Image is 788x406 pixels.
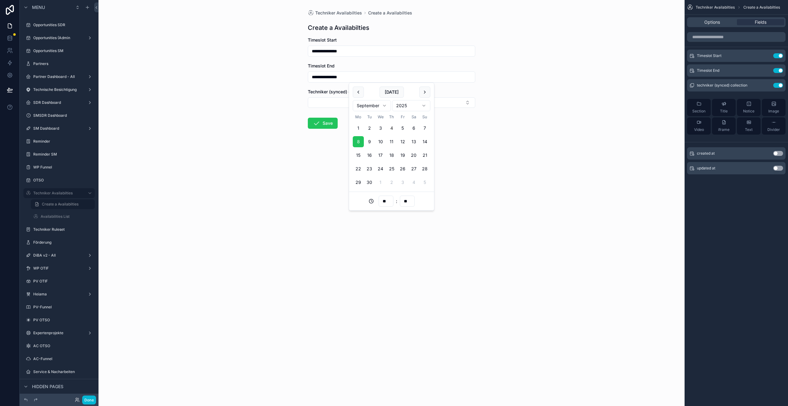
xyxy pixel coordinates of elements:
[353,150,364,161] button: Monday, 15 September 2025
[33,191,82,196] label: Techniker Availabilties
[33,165,94,170] label: WP Funnel
[419,163,430,174] button: Sunday, 28 September 2025
[368,10,412,16] span: Create a Availabilties
[419,114,430,120] th: Sunday
[23,302,95,312] a: PV-Funnel
[364,163,375,174] button: Tuesday, 23 September 2025
[33,126,85,131] label: SM Dashboard
[33,178,94,183] label: OTSO
[33,240,94,245] label: Förderung
[397,163,408,174] button: Friday, 26 September 2025
[718,127,730,132] span: iframe
[23,328,95,338] a: Expertenprojekte
[408,177,419,188] button: Saturday, 4 October 2025
[23,20,95,30] a: Opportunities SDR
[364,136,375,147] button: Tuesday, 9 September 2025
[375,136,386,147] button: Wednesday, 10 September 2025
[33,113,94,118] label: SMSDR Dashboard
[33,292,85,297] label: Heiama
[767,127,780,132] span: Divider
[23,238,95,247] a: Förderung
[353,196,430,207] div: :
[33,331,85,335] label: Expertenprojekte
[397,150,408,161] button: Friday, 19 September 2025
[308,89,368,94] span: Techniker (synced) collection
[704,19,720,25] span: Options
[308,23,369,32] h1: Create a Availabilties
[31,199,95,209] a: Create a Availabilties
[696,5,735,10] span: Techniker Availabilties
[755,19,766,25] span: Fields
[745,127,753,132] span: Text
[397,123,408,134] button: Friday, 5 September 2025
[23,289,95,299] a: Heiama
[33,266,85,271] label: WP OTIF
[408,136,419,147] button: Saturday, 13 September 2025
[386,177,397,188] button: Thursday, 2 October 2025
[23,59,95,69] a: Partners
[353,123,364,134] button: Monday, 1 September 2025
[308,97,475,108] button: Select Button
[23,136,95,146] a: Reminder
[386,123,397,134] button: Today, Thursday, 4 September 2025
[23,149,95,159] a: Reminder SM
[308,118,338,129] button: Save
[397,177,408,188] button: Friday, 3 October 2025
[419,123,430,134] button: Sunday, 7 September 2025
[33,343,94,348] label: AC OTSO
[315,10,362,16] span: Techniker Availabilties
[419,136,430,147] button: Sunday, 14 September 2025
[375,163,386,174] button: Wednesday, 24 September 2025
[23,162,95,172] a: WP Funnel
[23,263,95,273] a: WP OTIF
[408,163,419,174] button: Saturday, 27 September 2025
[23,341,95,351] a: AC OTSO
[364,123,375,134] button: Tuesday, 2 September 2025
[23,367,95,377] a: Service & Nacharbeiten
[23,72,95,82] a: Partner Dashboard - All
[31,212,95,221] a: Availabilities List
[23,33,95,43] a: Opportunities (Admin
[687,117,711,135] button: Video
[33,35,85,40] label: Opportunities (Admin
[697,151,715,156] span: created at
[33,139,94,144] label: Reminder
[375,177,386,188] button: Wednesday, 1 October 2025
[720,109,728,114] span: Title
[308,37,337,43] span: Timeslot Start
[375,114,386,120] th: Wednesday
[33,100,85,105] label: SDR Dashboard
[762,117,786,135] button: Divider
[33,356,94,361] label: AC-Funnel
[364,114,375,120] th: Tuesday
[33,227,94,232] label: Techniker Ruleset
[743,109,754,114] span: Notice
[33,61,94,66] label: Partners
[353,136,364,147] button: Monday, 8 September 2025, selected
[408,150,419,161] button: Saturday, 20 September 2025
[33,152,94,157] label: Reminder SM
[375,150,386,161] button: Wednesday, 17 September 2025
[23,250,95,260] a: DiBA v2 - All
[23,188,95,198] a: Techniker Availabilties
[41,214,94,219] label: Availabilities List
[397,136,408,147] button: Friday, 12 September 2025
[308,10,362,16] a: Techniker Availabilties
[23,98,95,108] a: SDR Dashboard
[386,136,397,147] button: Thursday, 11 September 2025
[23,354,95,364] a: AC-Funnel
[353,177,364,188] button: Monday, 29 September 2025
[23,276,95,286] a: PV OTIF
[386,163,397,174] button: Thursday, 25 September 2025
[353,114,430,188] table: September 2025
[697,53,722,58] span: Timeslot Start
[33,22,94,27] label: Opportunities SDR
[697,68,719,73] span: Timeslot End
[32,4,45,10] span: Menu
[386,114,397,120] th: Thursday
[82,396,96,404] button: Done
[712,117,736,135] button: iframe
[419,150,430,161] button: Sunday, 21 September 2025
[23,111,95,120] a: SMSDR Dashboard
[419,177,430,188] button: Sunday, 5 October 2025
